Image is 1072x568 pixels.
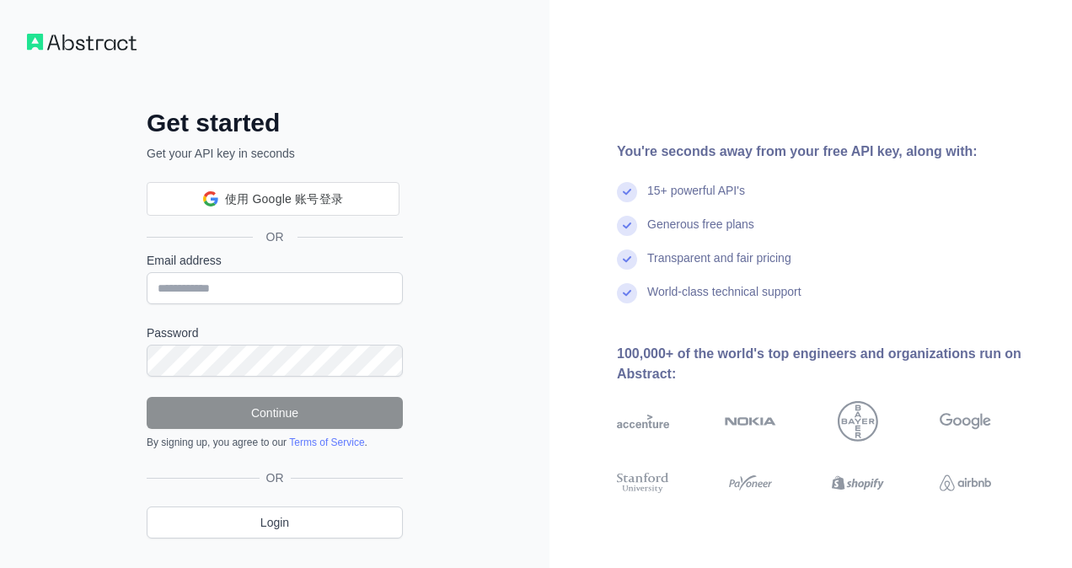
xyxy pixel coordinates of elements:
[725,470,777,496] img: payoneer
[225,190,343,208] span: 使用 Google 账号登录
[725,401,777,442] img: nokia
[617,344,1045,384] div: 100,000+ of the world's top engineers and organizations run on Abstract:
[647,249,791,283] div: Transparent and fair pricing
[260,469,291,486] span: OR
[147,506,403,539] a: Login
[832,470,884,496] img: shopify
[147,324,403,341] label: Password
[147,397,403,429] button: Continue
[617,182,637,202] img: check mark
[617,216,637,236] img: check mark
[147,252,403,269] label: Email address
[647,216,754,249] div: Generous free plans
[147,108,403,138] h2: Get started
[27,34,137,51] img: Workflow
[147,145,403,162] p: Get your API key in seconds
[253,228,297,245] span: OR
[647,283,801,317] div: World-class technical support
[147,182,399,216] div: 使用 Google 账号登录
[617,470,669,496] img: stanford university
[617,142,1045,162] div: You're seconds away from your free API key, along with:
[289,437,364,448] a: Terms of Service
[940,401,992,442] img: google
[647,182,745,216] div: 15+ powerful API's
[617,249,637,270] img: check mark
[617,283,637,303] img: check mark
[617,401,669,442] img: accenture
[147,436,403,449] div: By signing up, you agree to our .
[838,401,878,442] img: bayer
[940,470,992,496] img: airbnb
